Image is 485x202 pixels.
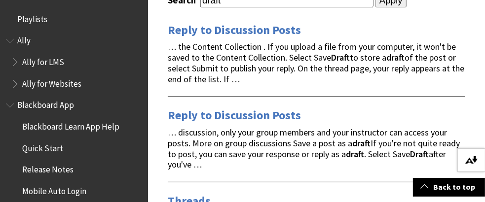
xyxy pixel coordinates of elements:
[413,178,485,196] a: Back to top
[6,11,142,28] nav: Book outline for Playlists
[386,52,405,63] strong: draft
[17,97,74,110] span: Blackboard App
[6,33,142,92] nav: Book outline for Anthology Ally Help
[17,11,47,24] span: Playlists
[410,148,429,160] strong: Draft
[352,137,371,149] strong: draft
[22,118,119,132] span: Blackboard Learn App Help
[22,140,63,153] span: Quick Start
[22,183,86,196] span: Mobile Auto Login
[346,148,364,160] strong: draft
[331,52,350,63] strong: Draft
[168,22,301,38] a: Reply to Discussion Posts
[22,54,64,67] span: Ally for LMS
[168,107,301,123] a: Reply to Discussion Posts
[168,127,460,170] span: … discussion, only your group members and your instructor can access your posts. More on group di...
[22,162,74,175] span: Release Notes
[168,41,464,84] span: … the Content Collection . If you upload a file from your computer, it won't be saved to the Cont...
[17,33,31,46] span: Ally
[22,75,81,89] span: Ally for Websites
